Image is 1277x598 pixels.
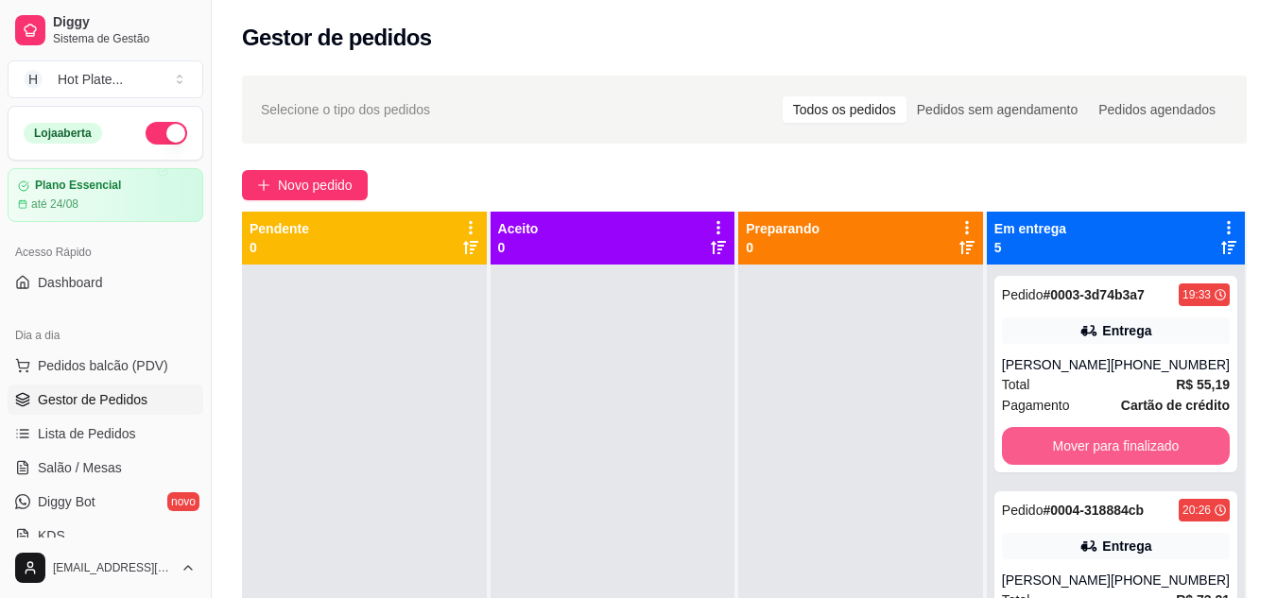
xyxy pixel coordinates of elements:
span: Lista de Pedidos [38,424,136,443]
div: Acesso Rápido [8,237,203,267]
strong: Cartão de crédito [1121,398,1230,413]
button: Mover para finalizado [1002,427,1230,465]
span: plus [257,179,270,192]
button: Novo pedido [242,170,368,200]
p: 0 [498,238,539,257]
p: 5 [994,238,1066,257]
div: Entrega [1102,537,1151,555]
div: [PERSON_NAME] [1002,571,1111,589]
span: Pedido [1002,503,1044,518]
div: Pedidos agendados [1088,96,1226,123]
div: Loja aberta [24,123,102,144]
span: [EMAIL_ADDRESS][DOMAIN_NAME] [53,560,173,575]
div: 19:33 [1182,287,1211,302]
span: Diggy [53,14,196,31]
a: Plano Essencialaté 24/08 [8,168,203,222]
div: Todos os pedidos [783,96,906,123]
button: Select a team [8,60,203,98]
span: Sistema de Gestão [53,31,196,46]
span: Gestor de Pedidos [38,390,147,409]
div: [PHONE_NUMBER] [1111,571,1230,589]
span: Pedido [1002,287,1044,302]
div: [PERSON_NAME] [1002,355,1111,374]
p: 0 [250,238,309,257]
span: Pagamento [1002,395,1070,416]
a: Dashboard [8,267,203,298]
span: Novo pedido [278,175,353,196]
span: KDS [38,526,65,545]
p: Preparando [746,219,820,238]
div: Dia a dia [8,320,203,350]
span: Pedidos balcão (PDV) [38,356,168,375]
div: Pedidos sem agendamento [906,96,1088,123]
strong: R$ 55,19 [1176,377,1230,392]
div: [PHONE_NUMBER] [1111,355,1230,374]
button: [EMAIL_ADDRESS][DOMAIN_NAME] [8,545,203,590]
a: DiggySistema de Gestão [8,8,203,53]
p: 0 [746,238,820,257]
div: 20:26 [1182,503,1211,518]
a: KDS [8,521,203,551]
div: Entrega [1102,321,1151,340]
a: Diggy Botnovo [8,487,203,517]
a: Salão / Mesas [8,453,203,483]
p: Aceito [498,219,539,238]
h2: Gestor de pedidos [242,23,432,53]
span: Diggy Bot [38,492,95,511]
p: Pendente [250,219,309,238]
span: Salão / Mesas [38,458,122,477]
button: Pedidos balcão (PDV) [8,350,203,381]
article: Plano Essencial [35,179,121,193]
span: Total [1002,374,1030,395]
strong: # 0003-3d74b3a7 [1043,287,1144,302]
button: Alterar Status [146,122,187,145]
a: Gestor de Pedidos [8,384,203,415]
article: até 24/08 [31,196,78,212]
div: Hot Plate ... [58,70,123,89]
span: Selecione o tipo dos pedidos [261,99,430,120]
span: Dashboard [38,273,103,292]
a: Lista de Pedidos [8,419,203,449]
strong: # 0004-318884cb [1043,503,1144,518]
p: Em entrega [994,219,1066,238]
span: H [24,70,43,89]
